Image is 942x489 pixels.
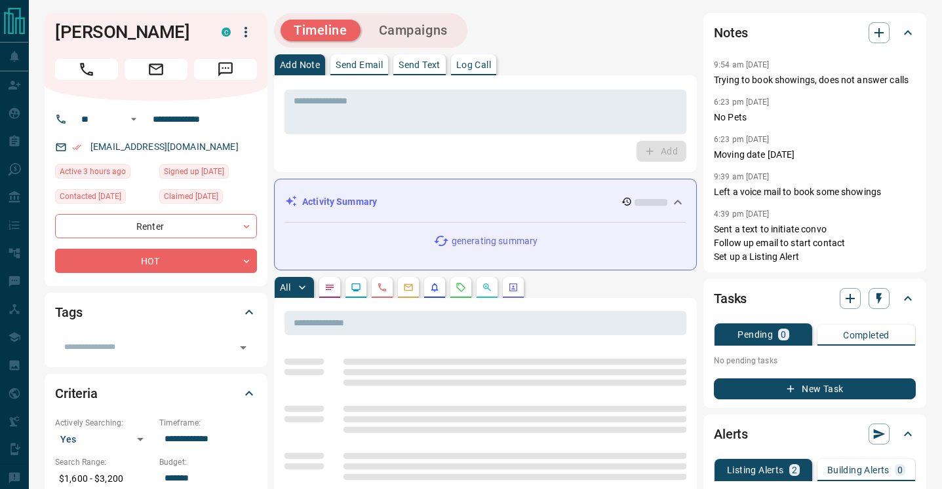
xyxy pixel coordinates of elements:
p: Add Note [280,60,320,69]
span: Signed up [DATE] [164,165,224,178]
svg: Requests [456,282,466,293]
button: Campaigns [366,20,461,41]
p: 6:23 pm [DATE] [714,135,770,144]
p: Sent a text to initiate convo Follow up email to start contact Set up a Listing Alert [714,223,916,264]
svg: Opportunities [482,282,492,293]
div: Thu Sep 11 2025 [55,189,153,208]
div: Tags [55,297,257,328]
span: Message [194,59,257,80]
button: Open [234,338,252,357]
h2: Notes [714,22,748,43]
p: Log Call [456,60,491,69]
span: Claimed [DATE] [164,190,218,203]
svg: Emails [403,282,414,293]
h2: Tasks [714,288,747,309]
div: Sat Sep 13 2025 [55,164,153,183]
p: 9:39 am [DATE] [714,172,770,181]
div: Alerts [714,418,916,450]
p: All [280,283,290,292]
p: Completed [843,331,890,340]
p: Activity Summary [302,195,377,209]
p: No Pets [714,111,916,124]
span: Contacted [DATE] [60,190,121,203]
span: Call [55,59,118,80]
p: No pending tasks [714,351,916,371]
div: Mon Jul 21 2025 [159,189,257,208]
div: Renter [55,214,257,238]
p: Send Text [399,60,441,69]
p: Listing Alerts [727,465,784,475]
p: Search Range: [55,456,153,468]
div: HOT [55,249,257,273]
div: Tasks [714,283,916,314]
button: Open [126,111,142,127]
div: Mon Jul 21 2025 [159,164,257,183]
p: 9:54 am [DATE] [714,60,770,69]
p: Moving date [DATE] [714,148,916,162]
p: Pending [737,330,773,339]
svg: Agent Actions [508,282,519,293]
h2: Tags [55,302,82,323]
p: 0 [781,330,786,339]
p: 4:39 pm [DATE] [714,209,770,219]
svg: Lead Browsing Activity [351,282,361,293]
div: Yes [55,429,153,450]
p: generating summary [452,234,538,248]
p: Left a voice mail to book some showings [714,185,916,199]
p: Send Email [336,60,383,69]
button: New Task [714,378,916,399]
svg: Email Verified [72,143,81,152]
span: Email [125,59,187,80]
div: Activity Summary [285,190,686,214]
p: 2 [792,465,797,475]
button: Timeline [281,20,361,41]
p: Trying to book showings, does not answer calls [714,73,916,87]
h2: Alerts [714,424,748,444]
span: Active 3 hours ago [60,165,126,178]
p: Actively Searching: [55,417,153,429]
p: Timeframe: [159,417,257,429]
svg: Notes [324,282,335,293]
p: Building Alerts [827,465,890,475]
div: Notes [714,17,916,48]
div: condos.ca [222,27,231,37]
h2: Criteria [55,383,98,404]
div: Criteria [55,378,257,409]
p: 6:23 pm [DATE] [714,98,770,107]
a: [EMAIL_ADDRESS][DOMAIN_NAME] [90,141,239,152]
p: Budget: [159,456,257,468]
svg: Listing Alerts [429,282,440,293]
h1: [PERSON_NAME] [55,22,202,43]
p: 0 [897,465,903,475]
svg: Calls [377,282,387,293]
